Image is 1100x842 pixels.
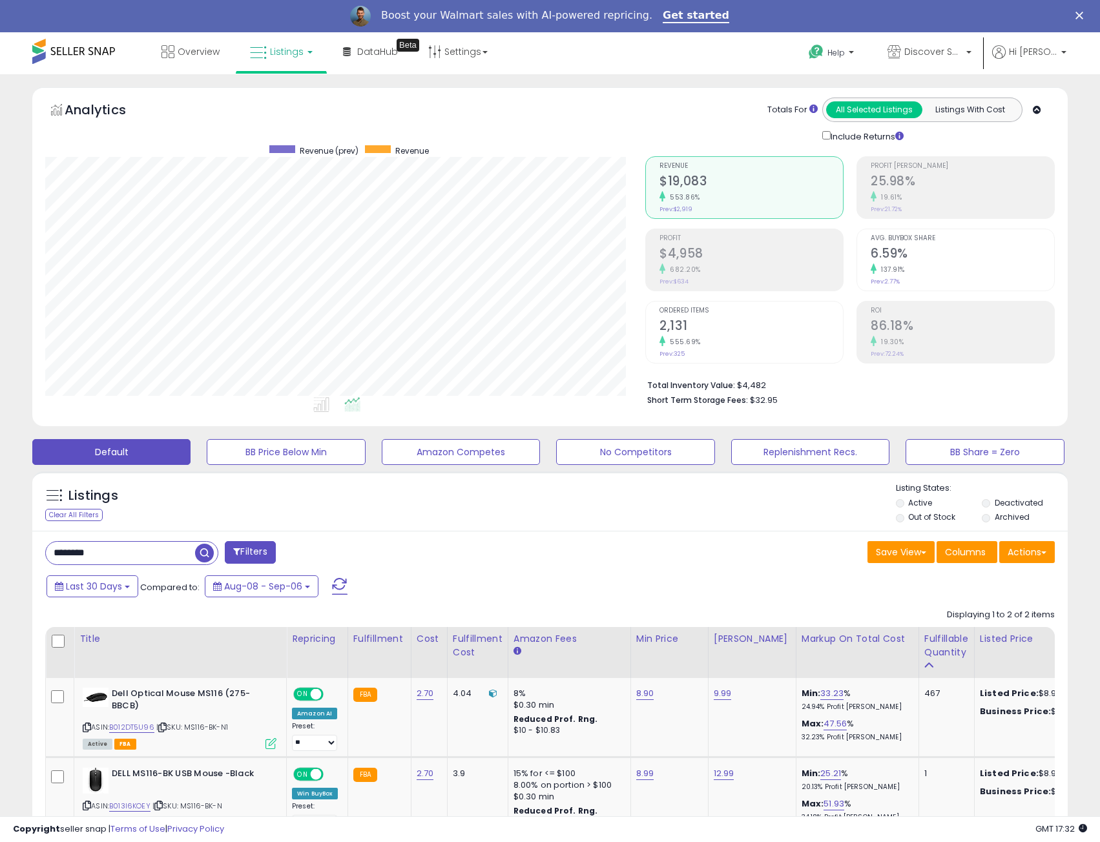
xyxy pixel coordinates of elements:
div: % [802,688,909,712]
small: 19.61% [877,192,902,202]
div: Min Price [636,632,703,646]
b: Total Inventory Value: [647,380,735,391]
div: 8.00% on portion > $100 [514,779,621,791]
span: Profit [PERSON_NAME] [871,163,1054,170]
a: Discover Savings [878,32,981,74]
div: $8.99 [980,688,1087,699]
button: Default [32,439,191,465]
li: $4,482 [647,376,1045,392]
label: Active [908,497,932,508]
button: Filters [225,541,275,564]
b: Max: [802,717,824,730]
span: ON [295,689,311,700]
a: 25.21 [820,767,841,780]
small: 19.30% [877,337,904,347]
button: Listings With Cost [922,101,1018,118]
b: Short Term Storage Fees: [647,395,748,406]
div: 1 [924,768,964,779]
small: Prev: $2,919 [659,205,692,213]
a: Privacy Policy [167,823,224,835]
small: Prev: $634 [659,278,689,285]
b: Listed Price: [980,687,1039,699]
span: Columns [945,546,986,559]
a: 12.99 [714,767,734,780]
small: 137.91% [877,265,905,274]
div: Totals For [767,104,818,116]
div: Cost [417,632,442,646]
span: OFF [322,768,342,779]
span: OFF [322,689,342,700]
a: Listings [240,32,322,71]
div: Include Returns [813,128,919,143]
h2: 25.98% [871,174,1054,191]
div: Clear All Filters [45,509,103,521]
span: Help [827,47,845,58]
a: Terms of Use [110,823,165,835]
b: Max: [802,797,824,810]
h2: $4,958 [659,246,843,263]
button: Columns [937,541,997,563]
div: $10 - $10.83 [514,725,621,736]
a: 8.99 [636,767,654,780]
b: Business Price: [980,785,1051,797]
a: 9.99 [714,687,732,700]
a: Settings [419,32,497,71]
div: ASIN: [83,768,276,827]
p: Listing States: [896,482,1068,495]
img: 31SQLYuoK8L._SL40_.jpg [83,768,109,794]
div: Markup on Total Cost [802,632,913,646]
small: Prev: 21.72% [871,205,902,213]
button: BB Price Below Min [207,439,365,465]
b: Reduced Prof. Rng. [514,714,598,724]
button: All Selected Listings [826,101,922,118]
button: BB Share = Zero [906,439,1064,465]
span: Overview [178,45,220,58]
div: 15% for <= $100 [514,768,621,779]
span: Revenue [395,145,429,156]
small: Prev: 325 [659,350,685,358]
button: Save View [867,541,935,563]
div: % [802,798,909,822]
div: Preset: [292,802,338,831]
small: Amazon Fees. [514,646,521,657]
span: Compared to: [140,581,200,593]
div: Boost your Walmart sales with AI-powered repricing. [381,9,652,22]
a: 2.70 [417,767,434,780]
span: All listings currently available for purchase on Amazon [83,739,112,750]
p: 20.13% Profit [PERSON_NAME] [802,783,909,792]
span: Last 30 Days [66,580,122,593]
span: ROI [871,307,1054,314]
div: $8.98 [980,706,1087,717]
b: Reduced Prof. Rng. [514,805,598,816]
a: 2.70 [417,687,434,700]
div: $8.99 [980,768,1087,779]
small: Prev: 72.24% [871,350,904,358]
div: $0.30 min [514,699,621,711]
h2: 86.18% [871,318,1054,336]
div: $8.95 [980,786,1087,797]
span: | SKU: MS116-BK-N [152,801,222,811]
div: ASIN: [83,688,276,748]
span: Aug-08 - Sep-06 [224,580,302,593]
button: Amazon Competes [382,439,540,465]
a: 8.90 [636,687,654,700]
div: [PERSON_NAME] [714,632,791,646]
b: Min: [802,767,821,779]
div: % [802,768,909,792]
div: Title [79,632,281,646]
img: Profile image for Adrian [350,6,371,26]
span: DataHub [357,45,398,58]
div: Close [1075,12,1088,19]
small: FBA [353,688,377,702]
button: Aug-08 - Sep-06 [205,575,318,597]
span: Discover Savings [904,45,962,58]
div: Fulfillable Quantity [924,632,969,659]
div: Displaying 1 to 2 of 2 items [947,609,1055,621]
b: Listed Price: [980,767,1039,779]
button: Replenishment Recs. [731,439,889,465]
p: 34.18% Profit [PERSON_NAME] [802,813,909,822]
h2: 6.59% [871,246,1054,263]
span: FBA [114,739,136,750]
b: Dell Optical Mouse MS116 (275-BBCB) [112,688,269,715]
small: Prev: 2.77% [871,278,900,285]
